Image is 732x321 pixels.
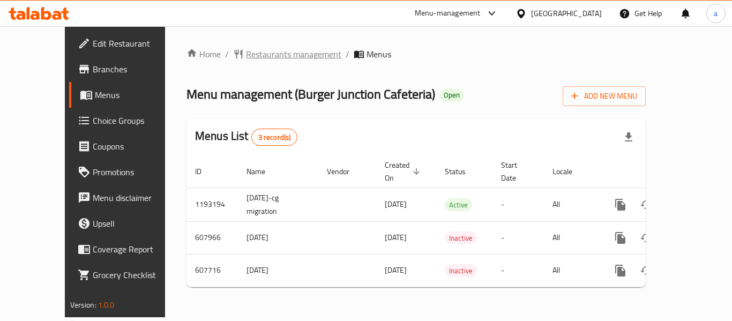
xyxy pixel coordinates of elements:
span: Menu management ( Burger Junction Cafeteria ) [186,82,435,106]
span: Coverage Report [93,243,178,256]
td: 607966 [186,221,238,254]
span: Promotions [93,166,178,178]
td: All [544,221,599,254]
span: Menus [367,48,391,61]
a: Menus [69,82,187,108]
div: Inactive [445,232,477,244]
div: Menu-management [415,7,481,20]
div: Open [439,89,464,102]
a: Promotions [69,159,187,185]
span: Open [439,91,464,100]
li: / [346,48,349,61]
button: more [608,225,633,251]
span: Upsell [93,217,178,230]
button: Change Status [633,225,659,251]
div: Inactive [445,264,477,277]
span: Menus [95,88,178,101]
td: 1193194 [186,188,238,221]
span: Locale [552,165,586,178]
span: Name [247,165,279,178]
span: Choice Groups [93,114,178,127]
a: Coupons [69,133,187,159]
a: Restaurants management [233,48,341,61]
td: All [544,254,599,287]
span: Vendor [327,165,363,178]
td: - [492,188,544,221]
td: [DATE] [238,221,318,254]
button: more [608,192,633,218]
a: Edit Restaurant [69,31,187,56]
table: enhanced table [186,155,719,287]
td: [DATE] [238,254,318,287]
div: Active [445,198,472,211]
span: 3 record(s) [252,132,297,143]
a: Branches [69,56,187,82]
td: - [492,254,544,287]
div: Export file [616,124,641,150]
span: Inactive [445,232,477,244]
span: Add New Menu [571,89,637,103]
td: 607716 [186,254,238,287]
td: - [492,221,544,254]
nav: breadcrumb [186,48,646,61]
span: Version: [70,298,96,312]
a: Choice Groups [69,108,187,133]
span: Edit Restaurant [93,37,178,50]
span: ID [195,165,215,178]
div: Total records count [251,129,298,146]
span: Menu disclaimer [93,191,178,204]
div: [GEOGRAPHIC_DATA] [531,8,602,19]
a: Grocery Checklist [69,262,187,288]
span: 1.0.0 [98,298,115,312]
span: Grocery Checklist [93,268,178,281]
span: Coupons [93,140,178,153]
span: Status [445,165,480,178]
button: Change Status [633,258,659,283]
button: Change Status [633,192,659,218]
a: Upsell [69,211,187,236]
td: [DATE]-cg migration [238,188,318,221]
span: Start Date [501,159,531,184]
h2: Menus List [195,128,297,146]
span: Inactive [445,265,477,277]
span: Branches [93,63,178,76]
a: Home [186,48,221,61]
li: / [225,48,229,61]
span: a [714,8,718,19]
th: Actions [599,155,719,188]
span: [DATE] [385,263,407,277]
span: [DATE] [385,197,407,211]
td: All [544,188,599,221]
span: [DATE] [385,230,407,244]
a: Menu disclaimer [69,185,187,211]
span: Active [445,199,472,211]
button: Add New Menu [563,86,646,106]
span: Created On [385,159,423,184]
button: more [608,258,633,283]
a: Coverage Report [69,236,187,262]
span: Restaurants management [246,48,341,61]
